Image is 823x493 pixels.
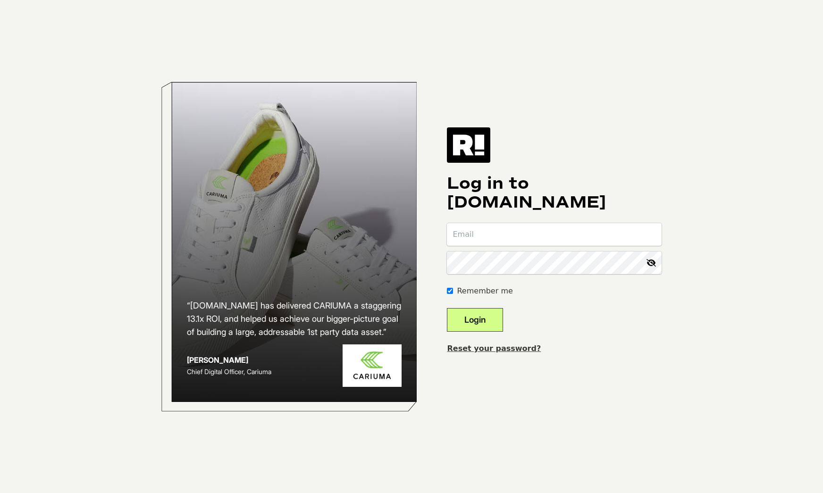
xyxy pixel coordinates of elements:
a: Reset your password? [447,344,541,353]
input: Email [447,223,662,246]
h2: “[DOMAIN_NAME] has delivered CARIUMA a staggering 13.1x ROI, and helped us achieve our bigger-pic... [187,299,402,339]
h1: Log in to [DOMAIN_NAME] [447,174,662,212]
span: Chief Digital Officer, Cariuma [187,368,271,376]
strong: [PERSON_NAME] [187,355,248,365]
img: Cariuma [343,344,402,387]
img: Retention.com [447,127,490,162]
button: Login [447,308,503,332]
label: Remember me [457,285,512,297]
